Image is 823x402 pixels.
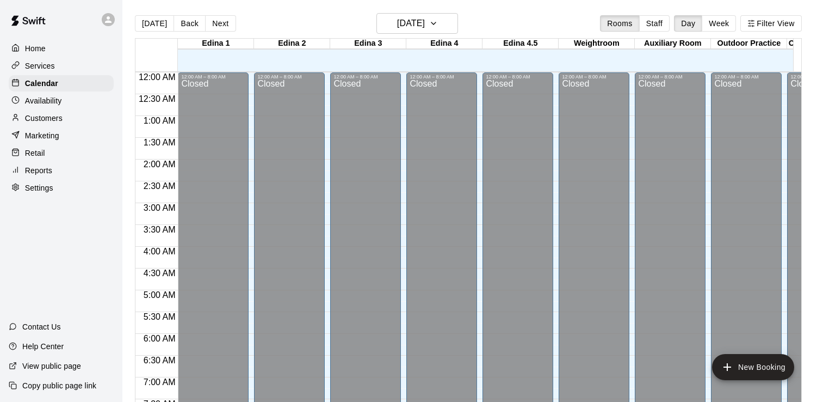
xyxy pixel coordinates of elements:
p: Settings [25,182,53,193]
div: 12:00 AM – 8:00 AM [638,74,702,80]
p: Help Center [22,341,64,352]
a: Services [9,58,114,74]
p: View public page [22,361,81,371]
p: Contact Us [22,321,61,332]
a: Availability [9,93,114,109]
span: 6:30 AM [141,356,178,365]
span: 2:00 AM [141,160,178,169]
button: Rooms [600,15,639,32]
div: 12:00 AM – 8:00 AM [486,74,550,80]
p: Retail [25,148,45,159]
p: Home [25,43,46,54]
button: [DATE] [376,13,458,34]
a: Settings [9,180,114,196]
div: Auxiliary Room [635,39,711,49]
div: 12:00 AM – 8:00 AM [714,74,778,80]
p: Customers [25,113,63,124]
a: Reports [9,162,114,179]
div: Outdoor Practice [711,39,787,49]
span: 2:30 AM [141,181,178,191]
div: 12:00 AM – 8:00 AM [410,74,474,80]
button: Staff [639,15,670,32]
a: Home [9,40,114,57]
p: Calendar [25,78,58,89]
div: Weightroom [559,39,635,49]
a: Retail [9,145,114,161]
div: Edina 4 [406,39,482,49]
div: 12:00 AM – 8:00 AM [181,74,245,80]
span: 1:00 AM [141,116,178,125]
div: Edina 3 [330,39,406,49]
div: 12:00 AM – 8:00 AM [562,74,626,80]
button: Back [174,15,206,32]
a: Customers [9,110,114,126]
span: 5:00 AM [141,290,178,300]
div: Edina 4.5 [482,39,559,49]
span: 4:00 AM [141,247,178,256]
span: 4:30 AM [141,269,178,278]
span: 3:30 AM [141,225,178,234]
button: add [712,354,794,380]
a: Calendar [9,75,114,92]
div: Edina 2 [254,39,330,49]
p: Copy public page link [22,380,96,391]
button: Day [674,15,702,32]
div: 12:00 AM – 8:00 AM [257,74,321,80]
p: Marketing [25,130,59,141]
button: Filter View [740,15,801,32]
p: Services [25,60,55,71]
p: Reports [25,165,52,176]
span: 12:00 AM [136,72,178,82]
span: 5:30 AM [141,312,178,321]
div: Edina 1 [178,39,254,49]
div: 12:00 AM – 8:00 AM [333,74,398,80]
span: 12:30 AM [136,94,178,103]
button: Next [205,15,236,32]
a: Marketing [9,127,114,144]
span: 1:30 AM [141,138,178,147]
button: Week [702,15,736,32]
span: 3:00 AM [141,203,178,212]
span: 7:00 AM [141,377,178,387]
span: 6:00 AM [141,334,178,343]
button: [DATE] [135,15,174,32]
p: Availability [25,95,62,106]
h6: [DATE] [397,16,425,31]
